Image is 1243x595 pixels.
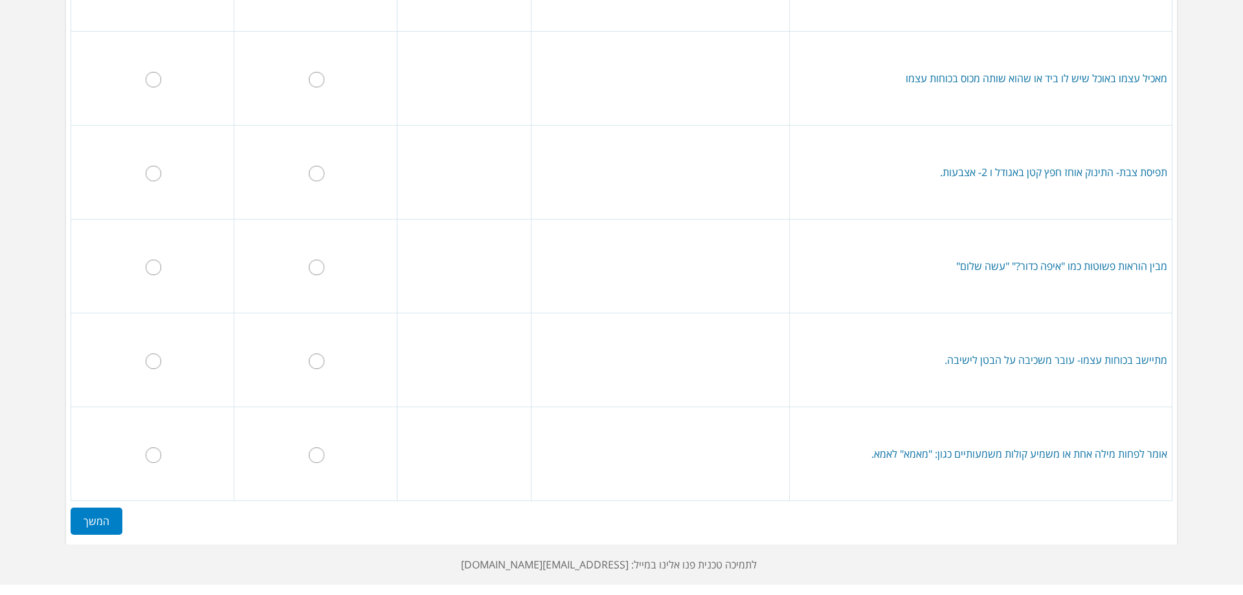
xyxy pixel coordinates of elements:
iframe: מאכיל עצמו בכפית [586,36,735,133]
iframe: מתיישב בכוחות עצמו [586,318,735,415]
td: מתיישב בכוחות עצמו- עובר משכיבה על הבטן לישיבה. [790,313,1172,407]
td: תפיסת צבת- התינוק אוחז חפץ קטן באגודל ו 2- אצבעות. [790,126,1172,219]
td: מבין הוראות פשוטות כמו "איפה כדור?" "עשה שלום" [790,219,1172,313]
iframe: תפיסת צבת [586,130,735,227]
iframe: אומר מילה אחת או משמיע קולות משמעותיים [586,412,735,509]
td: אומר לפחות מילה אחת או משמיע קולות משמעותיים כגון: "מאמא" לאמא. [790,407,1172,501]
label: המשך [71,508,122,535]
td: מאכיל עצמו באוכל שיש לו ביד או שהוא שותה מכוס בכוחות עצמו [790,32,1172,126]
iframe: מבין הוראות פשוטות [586,224,735,321]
